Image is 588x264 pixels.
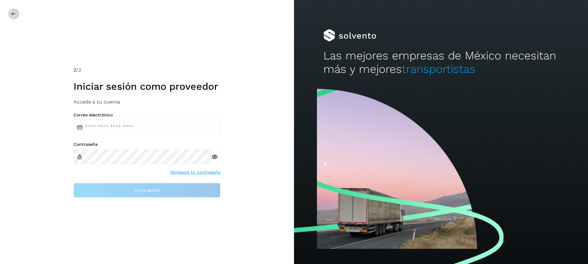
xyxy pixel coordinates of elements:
span: 2 [73,67,76,73]
span: transportistas [402,62,475,76]
h3: Accede a tu cuenta [73,99,221,105]
button: Inicia sesión [73,183,221,198]
span: Inicia sesión [134,188,160,192]
a: Olvidaste tu contraseña [170,169,221,175]
label: Contraseña [73,142,221,147]
h2: Las mejores empresas de México necesitan más y mejores [323,49,559,76]
h1: Iniciar sesión como proveedor [73,81,221,92]
label: Correo electrónico [73,112,221,118]
div: /2 [73,66,221,74]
